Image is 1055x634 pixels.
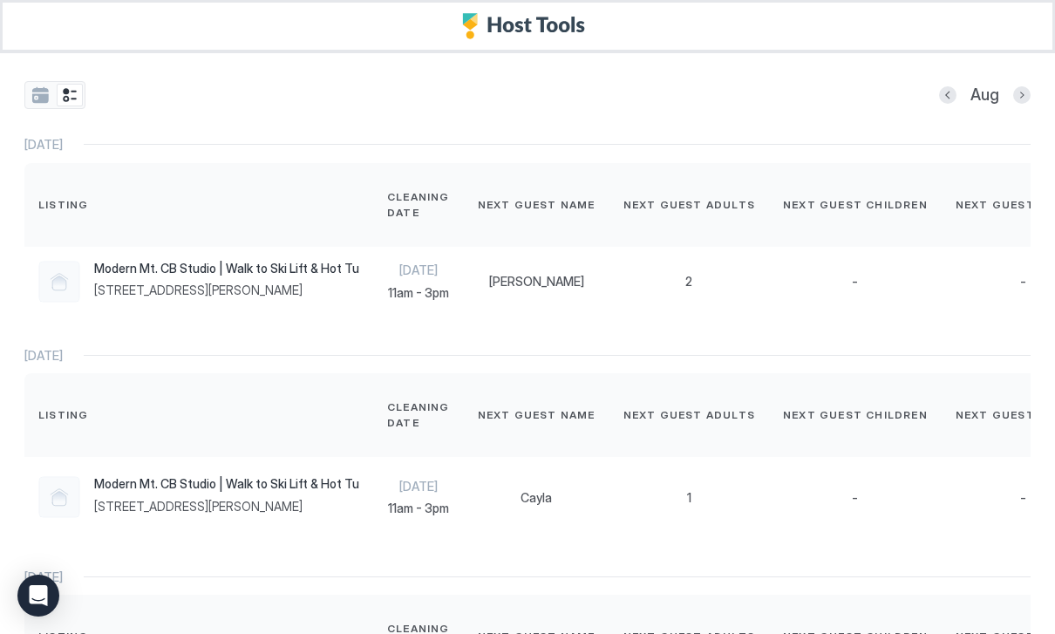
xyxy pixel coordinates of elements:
span: [DATE] [24,569,63,585]
span: Listing [38,407,88,423]
span: Cleaning Date [387,399,450,431]
span: [DATE] [24,137,63,153]
span: [DATE] [387,262,450,278]
span: Next Guest Name [478,197,596,213]
span: - [1020,274,1026,290]
span: Modern Mt. CB Studio | Walk to Ski Lift & Hot Tub! [94,476,359,492]
button: Previous month [939,86,956,104]
span: 2 [685,274,692,290]
div: Open Intercom Messenger [17,575,59,617]
a: Host Tools Logo [462,13,593,39]
span: Cleaning Date [387,189,450,221]
span: Modern Mt. CB Studio | Walk to Ski Lift & Hot Tub! [94,261,359,276]
span: Next Guest Children [783,407,928,423]
span: - [852,490,858,506]
span: [DATE] [24,348,63,364]
span: Listing [38,197,88,213]
span: [STREET_ADDRESS][PERSON_NAME] [94,283,359,298]
span: 1 [687,490,691,506]
span: Next Guest Children [783,197,928,213]
span: Cayla [521,490,552,506]
span: 11am - 3pm [387,501,450,516]
div: tab-group [24,81,85,109]
span: [DATE] [387,479,450,494]
span: Next Guest Adults [623,197,755,213]
span: - [852,274,858,290]
span: [STREET_ADDRESS][PERSON_NAME] [94,499,359,515]
span: [PERSON_NAME] [489,274,584,290]
span: Aug [970,85,999,106]
span: - [1020,490,1026,506]
button: Next month [1013,86,1031,104]
span: Next Guest Adults [623,407,755,423]
span: Next Guest Name [478,407,596,423]
span: 11am - 3pm [387,285,450,301]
